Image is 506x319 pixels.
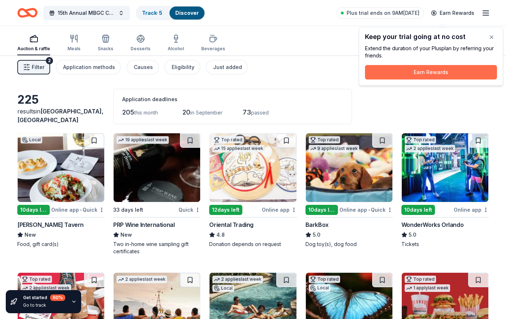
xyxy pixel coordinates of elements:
span: 73 [243,108,251,116]
span: [GEOGRAPHIC_DATA], [GEOGRAPHIC_DATA] [17,108,104,124]
span: passed [251,109,269,116]
div: Quick [179,205,201,214]
div: 2 applies last week [212,276,263,283]
span: 20 [182,108,190,116]
div: Online app Quick [51,205,105,214]
div: Top rated [212,136,244,143]
div: Beverages [201,46,225,52]
div: Meals [67,46,80,52]
button: Auction & raffle [17,31,50,55]
button: Causes [127,60,159,74]
div: 9 applies last week [309,145,359,152]
a: Track· 5 [142,10,162,16]
span: 5.0 [409,230,416,239]
div: 2 [46,57,53,64]
div: Snacks [98,46,113,52]
div: Extend the duration of your Plus plan by referring your friends. [365,45,497,59]
div: Keep your trial going at no cost [365,33,497,40]
img: Image for Marlow's Tavern [18,133,104,202]
div: 1 apply last week [405,284,450,292]
span: New [120,230,132,239]
div: Local [309,284,330,292]
span: • [80,207,82,213]
div: Top rated [405,276,436,283]
div: Online app Quick [339,205,393,214]
div: Application deadlines [122,95,343,104]
a: Image for Marlow's TavernLocal10days leftOnline app•Quick[PERSON_NAME] TavernNewFood, gift card(s) [17,133,105,248]
div: Two in-home wine sampling gift certificates [113,241,201,255]
button: Eligibility [164,60,200,74]
span: 205 [122,108,134,116]
a: Discover [175,10,199,16]
div: PRP Wine International [113,220,175,229]
button: Application methods [56,60,121,74]
span: Filter [32,63,44,72]
span: • [368,207,370,213]
div: Application methods [63,63,115,72]
div: Local [21,136,42,143]
button: Just added [206,60,248,74]
div: Online app [262,205,297,214]
div: Food, gift card(s) [17,241,105,248]
img: Image for WonderWorks Orlando [402,133,488,202]
button: Alcohol [168,31,184,55]
div: 225 [17,92,105,107]
span: Plus trial ends on 9AM[DATE] [347,9,419,17]
div: Oriental Trading [209,220,254,229]
div: 2 applies last week [116,276,167,283]
button: Earn Rewards [365,65,497,79]
span: New [25,230,36,239]
div: Go to track [23,302,65,308]
div: 19 applies last week [116,136,169,144]
a: Image for Oriental TradingTop rated15 applieslast week12days leftOnline appOriental Trading4.8Don... [209,133,296,248]
div: Top rated [309,276,340,283]
button: Meals [67,31,80,55]
div: 60 % [50,294,65,301]
div: Alcohol [168,46,184,52]
a: Image for BarkBoxTop rated9 applieslast week10days leftOnline app•QuickBarkBox5.0Dog toy(s), dog ... [305,133,393,248]
a: Home [17,4,38,21]
button: Track· 5Discover [136,6,205,20]
button: Desserts [131,31,150,55]
div: Top rated [405,136,436,143]
div: 10 days left [401,205,435,215]
span: 4.8 [216,230,225,239]
a: Image for WonderWorks OrlandoTop rated2 applieslast week10days leftOnline appWonderWorks Orlando5... [401,133,489,248]
span: in September [190,109,223,116]
div: 2 applies last week [405,145,455,152]
button: 15th Annual MBGC Charity Golf Tournament [43,6,130,20]
div: Local [212,285,234,292]
div: 10 days left [305,205,338,215]
img: Image for BarkBox [306,133,392,202]
div: Get started [23,294,65,301]
div: WonderWorks Orlando [401,220,463,229]
span: 15th Annual MBGC Charity Golf Tournament [58,9,115,17]
div: Top rated [21,276,52,283]
img: Image for PRP Wine International [114,133,200,202]
div: Eligibility [172,63,194,72]
button: Snacks [98,31,113,55]
div: Auction & raffle [17,46,50,52]
div: Causes [134,63,153,72]
div: BarkBox [305,220,329,229]
button: Beverages [201,31,225,55]
div: Donation depends on request [209,241,296,248]
span: in [17,108,104,124]
div: Tickets [401,241,489,248]
img: Image for Oriental Trading [210,133,296,202]
div: Online app [454,205,489,214]
div: 33 days left [113,206,143,214]
div: [PERSON_NAME] Tavern [17,220,84,229]
div: 15 applies last week [212,145,265,152]
a: Image for PRP Wine International19 applieslast week33 days leftQuickPRP Wine InternationalNewTwo ... [113,133,201,255]
div: 12 days left [209,205,242,215]
div: results [17,107,105,124]
div: 10 days left [17,205,50,215]
span: 5.0 [313,230,320,239]
div: Just added [213,63,242,72]
span: this month [134,109,158,116]
div: Dog toy(s), dog food [305,241,393,248]
div: Desserts [131,46,150,52]
button: Filter2 [17,60,50,74]
a: Earn Rewards [427,7,479,20]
